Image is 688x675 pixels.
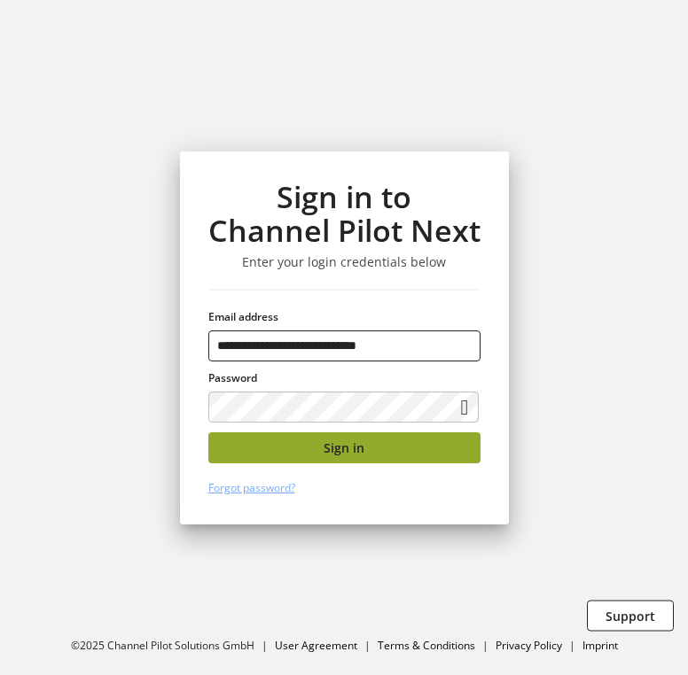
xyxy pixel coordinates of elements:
span: Password [208,370,257,385]
span: Email address [208,309,278,324]
a: User Agreement [275,638,357,653]
button: Sign in [208,432,481,463]
a: Terms & Conditions [378,638,475,653]
h1: Sign in to Channel Pilot Next [208,180,481,248]
a: Imprint [582,638,618,653]
li: ©2025 Channel Pilot Solutions GmbH [71,638,275,654]
h3: Enter your login credentials below [208,254,481,270]
a: Forgot password? [208,480,295,495]
a: Privacy Policy [496,638,562,653]
span: Support [606,607,655,625]
span: Sign in [324,438,364,457]
button: Support [587,601,674,632]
